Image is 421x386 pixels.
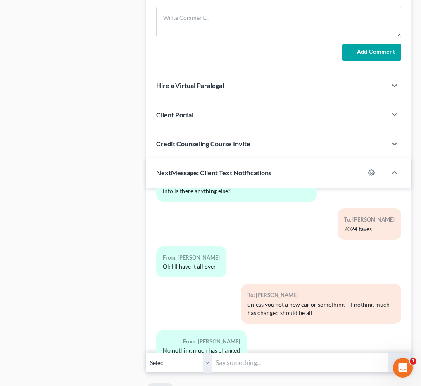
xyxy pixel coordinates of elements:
[247,300,395,317] div: unless you got a new car or something - if nothing much has changed should be all
[156,140,250,148] span: Credit Counseling Course Invite
[247,291,395,300] div: To: [PERSON_NAME]
[344,225,395,233] div: 2024 taxes
[212,353,388,373] input: Say something...
[344,215,395,224] div: To: [PERSON_NAME]
[342,44,401,61] button: Add Comment
[156,169,271,176] span: NextMessage: Client Text Notifications
[393,358,413,378] iframe: Intercom live chat
[156,111,193,119] span: Client Portal
[156,81,224,89] span: Hire a Virtual Paralegal
[410,358,416,365] span: 1
[163,253,220,262] div: From: [PERSON_NAME]
[163,262,220,271] div: Ok I'll have it all over
[163,346,240,355] div: No nothing much has changed
[163,337,240,346] div: From: [PERSON_NAME]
